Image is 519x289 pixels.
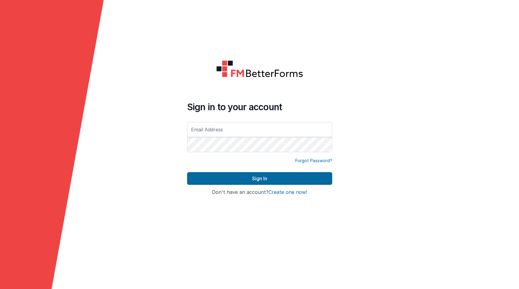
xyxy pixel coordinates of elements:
h4: Sign in to your account [187,101,332,112]
h4: Don't have an account? [187,190,332,195]
button: Create one now! [268,190,307,195]
button: Sign In [187,172,332,185]
input: Email Address [187,122,332,137]
a: Forgot Password? [295,158,332,164]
